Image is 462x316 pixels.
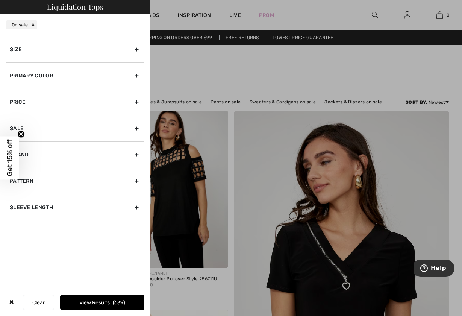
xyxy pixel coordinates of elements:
[6,36,144,62] div: Size
[414,260,454,278] iframe: Opens a widget where you can find more information
[6,141,144,168] div: Brand
[6,62,144,89] div: Primary Color
[6,20,37,29] div: On sale
[113,299,125,306] span: 639
[6,89,144,115] div: Price
[6,115,144,141] div: Sale
[6,194,144,220] div: Sleeve length
[6,168,144,194] div: Pattern
[60,295,144,310] button: View Results639
[17,131,25,138] button: Close teaser
[6,295,17,310] div: ✖
[23,295,54,310] button: Clear
[5,140,14,176] span: Get 15% off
